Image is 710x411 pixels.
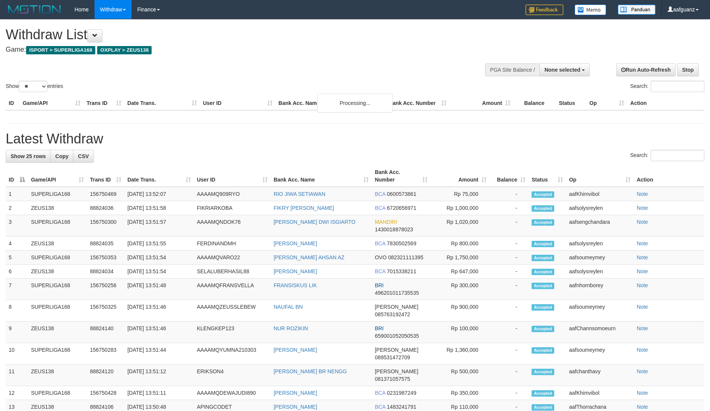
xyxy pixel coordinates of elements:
td: 12 [6,386,28,400]
span: Accepted [532,269,554,275]
td: aafsolysreylen [566,237,634,251]
a: Note [637,282,648,288]
a: [PERSON_NAME] BR NENGG [274,368,347,374]
td: aafchanthavy [566,365,634,386]
img: panduan.png [618,5,656,15]
span: BCA [375,191,385,197]
td: - [490,265,529,279]
td: AAAAMQVARO22 [194,251,271,265]
td: Rp 500,000 [431,365,490,386]
td: 88824036 [87,201,124,215]
td: Rp 1,020,000 [431,215,490,237]
td: SUPERLIGA168 [28,300,87,322]
a: Run Auto-Refresh [616,63,676,76]
th: Date Trans. [124,96,200,110]
td: ZEUS138 [28,322,87,343]
span: Accepted [532,283,554,289]
span: Accepted [532,369,554,375]
th: Bank Acc. Name [276,96,386,110]
th: User ID [200,96,276,110]
span: MANDIRI [375,219,397,225]
th: Game/API [20,96,84,110]
img: Button%20Memo.svg [575,5,606,15]
td: AAAAMQYUMNA210303 [194,343,271,365]
td: - [490,365,529,386]
th: Bank Acc. Name: activate to sort column ascending [271,165,372,187]
td: KLENGKEP123 [194,322,271,343]
td: 3 [6,215,28,237]
a: Stop [677,63,699,76]
td: 6 [6,265,28,279]
th: Balance: activate to sort column ascending [490,165,529,187]
td: aafsoumeymey [566,251,634,265]
th: Trans ID: activate to sort column ascending [87,165,124,187]
td: aafsoumeymey [566,300,634,322]
span: Accepted [532,390,554,397]
td: - [490,279,529,300]
a: Note [637,347,648,353]
td: - [490,237,529,251]
td: 88824120 [87,365,124,386]
td: 156750469 [87,187,124,201]
a: Note [637,240,648,246]
td: SUPERLIGA168 [28,251,87,265]
td: [DATE] 13:51:54 [124,265,194,279]
td: 156750300 [87,215,124,237]
span: BCA [375,205,385,211]
span: ISPORT > SUPERLIGA168 [26,46,95,54]
a: [PERSON_NAME] [274,268,317,274]
td: [DATE] 13:51:12 [124,365,194,386]
td: aafsengchandara [566,215,634,237]
span: Copy 659001052050535 to clipboard [375,333,419,339]
td: SELALUBERHASIL88 [194,265,271,279]
td: Rp 350,000 [431,386,490,400]
th: Status: activate to sort column ascending [529,165,566,187]
span: Accepted [532,255,554,261]
td: aafKhimvibol [566,386,634,400]
th: Op: activate to sort column ascending [566,165,634,187]
td: AAAAMQZEUSSLEBEW [194,300,271,322]
span: BCA [375,404,385,410]
input: Search: [651,81,704,92]
a: Note [637,404,648,410]
td: ZEUS138 [28,365,87,386]
td: 8 [6,300,28,322]
td: [DATE] 13:51:46 [124,322,194,343]
td: aafsoumeymey [566,343,634,365]
th: Amount [450,96,513,110]
td: - [490,343,529,365]
td: Rp 800,000 [431,237,490,251]
td: ZEUS138 [28,237,87,251]
span: BRI [375,325,383,331]
span: [PERSON_NAME] [375,304,418,310]
td: SUPERLIGA168 [28,215,87,237]
td: - [490,300,529,322]
a: [PERSON_NAME] [274,240,317,246]
a: Note [637,368,648,374]
td: 156750428 [87,386,124,400]
td: SUPERLIGA168 [28,343,87,365]
td: ZEUS138 [28,265,87,279]
span: Accepted [532,205,554,212]
td: 156750325 [87,300,124,322]
td: [DATE] 13:51:55 [124,237,194,251]
a: [PERSON_NAME] DWI ISGIARTO [274,219,356,225]
span: Copy 089531472709 to clipboard [375,354,410,360]
span: Copy 085763192472 to clipboard [375,311,410,317]
td: 9 [6,322,28,343]
span: Copy 0600573861 to clipboard [387,191,416,197]
th: User ID: activate to sort column ascending [194,165,271,187]
th: Game/API: activate to sort column ascending [28,165,87,187]
span: BRI [375,282,383,288]
td: AAAAMQNDOK76 [194,215,271,237]
td: FERDINANDMH [194,237,271,251]
label: Search: [630,150,704,161]
img: Feedback.jpg [526,5,563,15]
span: Accepted [532,326,554,332]
td: 11 [6,365,28,386]
a: [PERSON_NAME] [274,390,317,396]
td: Rp 1,000,000 [431,201,490,215]
a: FRANSISKUS LIK [274,282,317,288]
label: Show entries [6,81,63,92]
th: Bank Acc. Number [386,96,450,110]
